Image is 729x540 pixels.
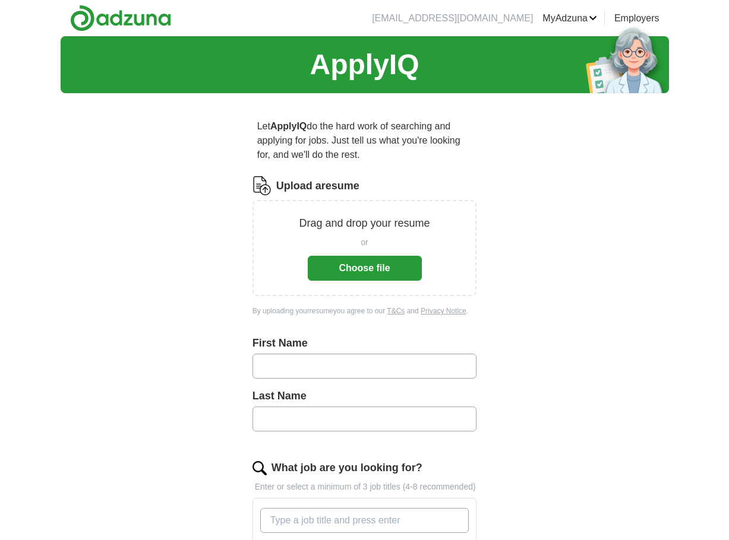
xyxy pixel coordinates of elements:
p: Enter or select a minimum of 3 job titles (4-8 recommended) [253,481,477,493]
span: or [361,236,368,249]
h1: ApplyIQ [310,43,419,86]
a: T&Cs [387,307,405,315]
li: [EMAIL_ADDRESS][DOMAIN_NAME] [372,11,533,26]
img: CV Icon [253,176,272,195]
label: What job are you looking for? [272,460,422,476]
label: Last Name [253,388,477,404]
img: Adzuna logo [70,5,171,31]
p: Let do the hard work of searching and applying for jobs. Just tell us what you're looking for, an... [253,115,477,167]
label: First Name [253,335,477,351]
p: Drag and drop your resume [299,215,430,231]
div: By uploading your resume you agree to our and . [253,306,477,316]
a: Employers [614,11,659,26]
img: search.png [253,461,267,475]
input: Type a job title and press enter [260,508,469,533]
a: Privacy Notice [421,307,466,315]
label: Upload a resume [276,178,359,194]
strong: ApplyIQ [270,121,307,131]
a: MyAdzuna [542,11,597,26]
button: Choose file [308,256,422,281]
